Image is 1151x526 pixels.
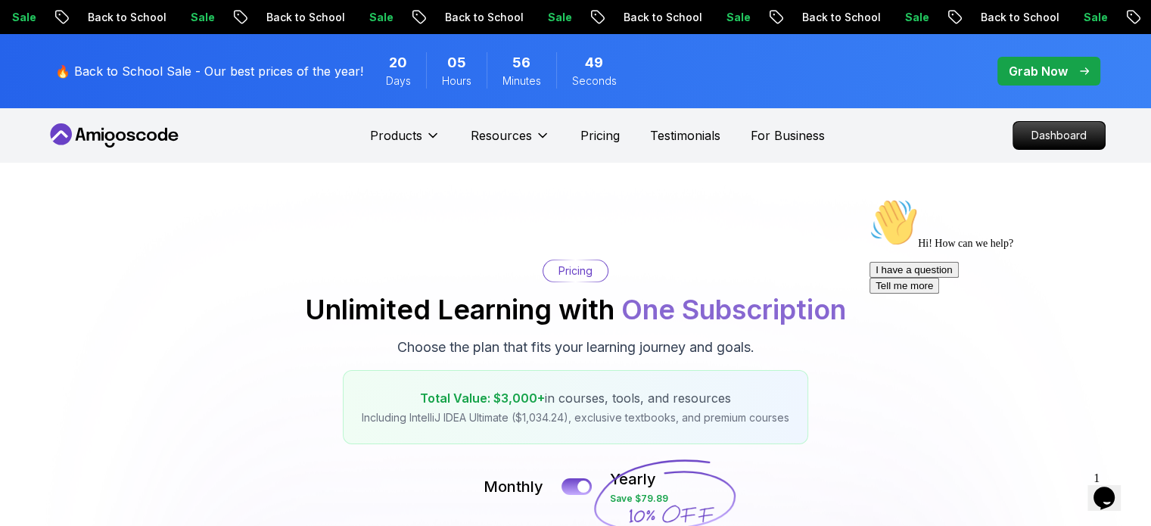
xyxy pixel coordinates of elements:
[429,10,532,25] p: Back to School
[572,73,617,89] span: Seconds
[863,192,1136,458] iframe: chat widget
[1087,465,1136,511] iframe: chat widget
[965,10,1068,25] p: Back to School
[353,10,402,25] p: Sale
[362,389,789,407] p: in courses, tools, and resources
[305,294,846,325] h2: Unlimited Learning with
[370,126,440,157] button: Products
[397,337,754,358] p: Choose the plan that fits your learning journey and goals.
[442,73,471,89] span: Hours
[6,70,95,86] button: I have a question
[889,10,938,25] p: Sale
[532,10,580,25] p: Sale
[512,52,530,73] span: 56 Minutes
[502,73,541,89] span: Minutes
[751,126,825,145] a: For Business
[650,126,720,145] a: Testimonials
[558,263,593,279] p: Pricing
[6,86,76,101] button: Tell me more
[608,10,711,25] p: Back to School
[362,410,789,425] p: Including IntelliJ IDEA Ultimate ($1,034.24), exclusive textbooks, and premium courses
[1013,122,1105,149] p: Dashboard
[6,6,54,54] img: :wave:
[484,476,543,497] p: Monthly
[389,52,407,73] span: 20 Days
[175,10,223,25] p: Sale
[386,73,411,89] span: Days
[471,126,532,145] p: Resources
[471,126,550,157] button: Resources
[1009,62,1068,80] p: Grab Now
[72,10,175,25] p: Back to School
[580,126,620,145] a: Pricing
[786,10,889,25] p: Back to School
[621,293,846,326] span: One Subscription
[250,10,353,25] p: Back to School
[711,10,759,25] p: Sale
[420,391,545,406] span: Total Value: $3,000+
[585,52,603,73] span: 49 Seconds
[447,52,466,73] span: 5 Hours
[1013,121,1106,150] a: Dashboard
[55,62,363,80] p: 🔥 Back to School Sale - Our best prices of the year!
[370,126,422,145] p: Products
[6,45,150,57] span: Hi! How can we help?
[1068,10,1116,25] p: Sale
[6,6,278,101] div: 👋Hi! How can we help?I have a questionTell me more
